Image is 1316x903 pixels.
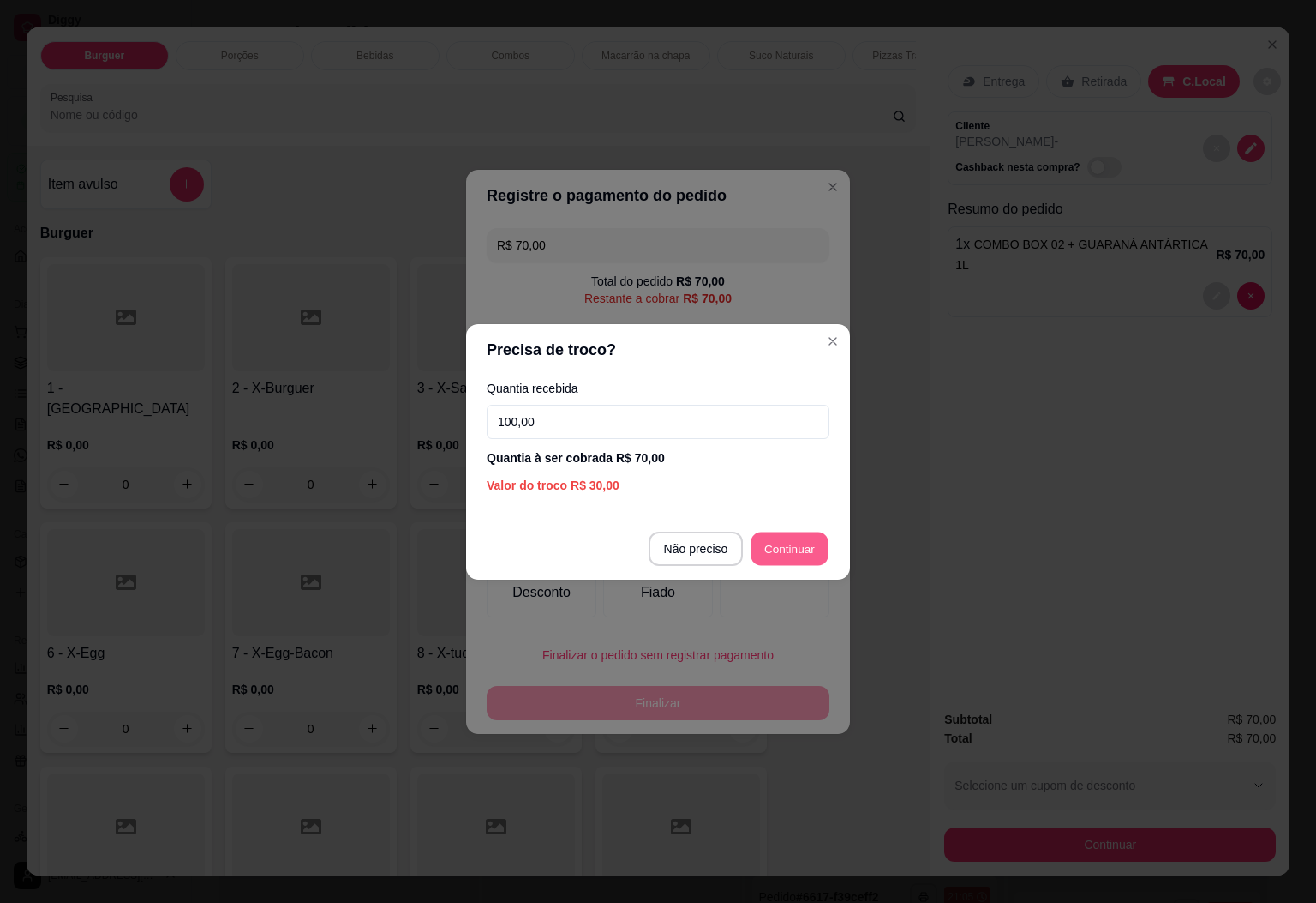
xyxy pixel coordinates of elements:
div: Valor do troco R$ 30,00 [487,477,829,494]
button: Close [819,328,846,355]
button: Continuar [751,532,828,565]
label: Quantia recebida [487,382,829,394]
button: Não preciso [649,532,744,566]
div: Quantia à ser cobrada R$ 70,00 [487,449,829,467]
header: Precisa de troco? [466,324,850,376]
